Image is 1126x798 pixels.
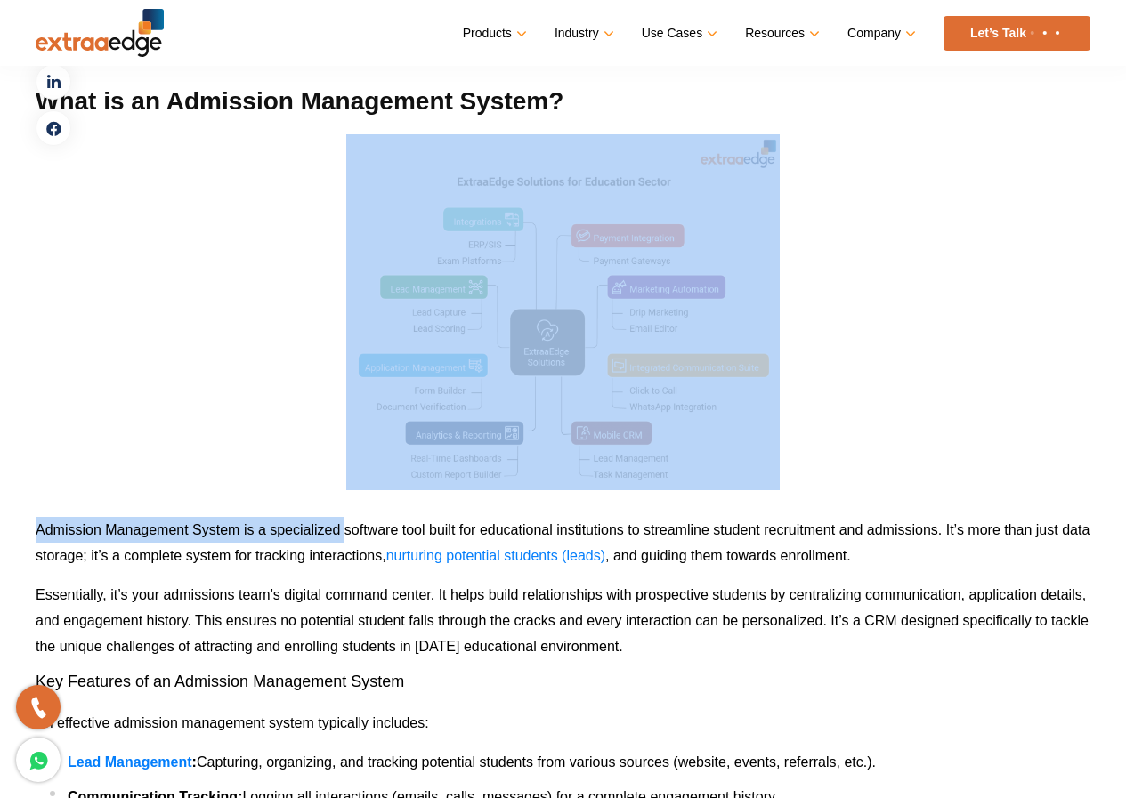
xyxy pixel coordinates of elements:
[36,85,1090,117] h2: What is an Admission Management System?
[555,20,611,46] a: Industry
[36,522,1090,563] span: Admission Management System is a specialized software tool built for educational institutions to ...
[192,754,197,770] b: :
[847,20,912,46] a: Company
[36,715,429,730] span: An effective admission management system typically includes:
[463,20,523,46] a: Products
[36,110,71,146] a: facebook
[642,20,714,46] a: Use Cases
[346,134,780,490] img: admission-management-system-solutions
[745,20,816,46] a: Resources
[197,754,876,770] span: Capturing, organizing, and tracking potential students from various sources (website, events, ref...
[68,754,192,770] a: Lead Management
[36,587,1089,654] span: Essentially, it’s your admissions team’s digital command center. It helps build relationships wit...
[605,548,851,563] span: , and guiding them towards enrollment.
[36,64,71,100] a: linkedin
[386,548,605,563] a: nurturing potential students (leads)
[36,673,404,690] span: Key Features of an Admission Management System
[944,16,1090,51] a: Let’s Talk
